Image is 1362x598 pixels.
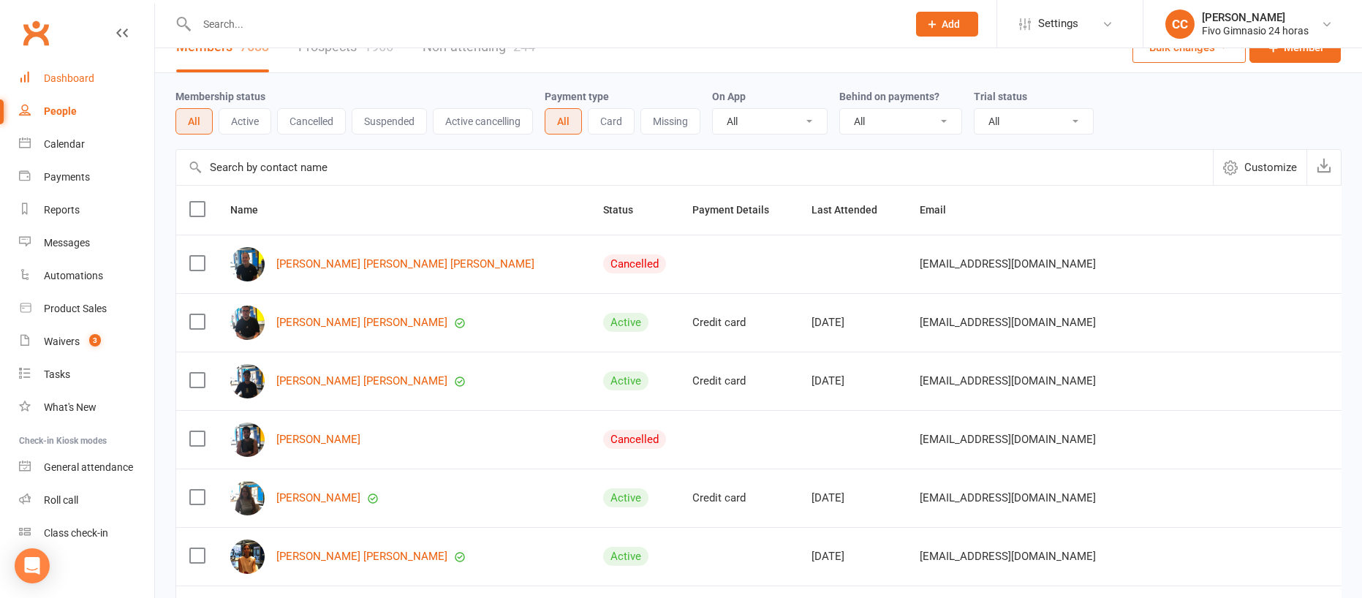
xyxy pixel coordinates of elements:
div: Credit card [692,317,785,329]
a: Calendar [19,128,154,161]
img: Gloria Ester [230,540,265,574]
button: Customize [1213,150,1306,185]
a: Waivers 3 [19,325,154,358]
div: Product Sales [44,303,107,314]
div: Roll call [44,494,78,506]
span: Customize [1244,159,1297,176]
a: [PERSON_NAME] [PERSON_NAME] [276,317,447,329]
a: People [19,95,154,128]
button: Add [916,12,978,37]
a: Dashboard [19,62,154,95]
button: Active [219,108,271,135]
div: What's New [44,401,97,413]
div: [PERSON_NAME] [1202,11,1309,24]
div: Active [603,313,648,332]
button: All [175,108,213,135]
span: [EMAIL_ADDRESS][DOMAIN_NAME] [920,250,1096,278]
img: Madian [230,481,265,515]
a: Product Sales [19,292,154,325]
label: Trial status [974,91,1027,102]
input: Search... [192,14,897,34]
a: Reports [19,194,154,227]
span: Name [230,204,274,216]
div: Fivo Gimnasio 24 horas [1202,24,1309,37]
label: Payment type [545,91,609,102]
div: CC [1165,10,1195,39]
div: Reports [44,204,80,216]
a: [PERSON_NAME] [276,492,360,504]
input: Search by contact name [176,150,1213,185]
a: [PERSON_NAME] [PERSON_NAME] [276,375,447,387]
label: Behind on payments? [839,91,939,102]
button: Suspended [352,108,427,135]
div: Class check-in [44,527,108,539]
span: Settings [1038,7,1078,40]
div: Dashboard [44,72,94,84]
label: On App [712,91,746,102]
div: [DATE] [811,492,893,504]
div: [DATE] [811,375,893,387]
span: Status [603,204,649,216]
img: Eric [230,364,265,398]
div: Credit card [692,375,785,387]
div: [DATE] [811,317,893,329]
span: Email [920,204,962,216]
button: Name [230,201,274,219]
span: Payment Details [692,204,785,216]
div: Waivers [44,336,80,347]
button: Status [603,201,649,219]
button: All [545,108,582,135]
a: Class kiosk mode [19,517,154,550]
span: [EMAIL_ADDRESS][DOMAIN_NAME] [920,542,1096,570]
a: [PERSON_NAME] [PERSON_NAME] [PERSON_NAME] [276,258,534,270]
button: Card [588,108,635,135]
a: Payments [19,161,154,194]
span: [EMAIL_ADDRESS][DOMAIN_NAME] [920,367,1096,395]
button: Last Attended [811,201,893,219]
button: Payment Details [692,201,785,219]
a: Messages [19,227,154,260]
span: [EMAIL_ADDRESS][DOMAIN_NAME] [920,425,1096,453]
button: Active cancelling [433,108,533,135]
div: Open Intercom Messenger [15,548,50,583]
span: [EMAIL_ADDRESS][DOMAIN_NAME] [920,309,1096,336]
button: Cancelled [277,108,346,135]
div: Payments [44,171,90,183]
div: Cancelled [603,430,666,449]
div: Automations [44,270,103,281]
span: [EMAIL_ADDRESS][DOMAIN_NAME] [920,484,1096,512]
div: People [44,105,77,117]
a: [PERSON_NAME] [276,434,360,446]
a: Roll call [19,484,154,517]
button: Missing [640,108,700,135]
img: Jose Joel [230,306,265,340]
span: Add [942,18,960,30]
div: General attendance [44,461,133,473]
img: Rosalie Adriana Mary [230,247,265,281]
div: Credit card [692,492,785,504]
div: [DATE] [811,550,893,563]
a: [PERSON_NAME] [PERSON_NAME] [276,550,447,563]
div: Cancelled [603,254,666,273]
a: General attendance kiosk mode [19,451,154,484]
a: Tasks [19,358,154,391]
button: Email [920,201,962,219]
div: Active [603,547,648,566]
a: What's New [19,391,154,424]
img: Axel Leonel [230,423,265,457]
div: Calendar [44,138,85,150]
div: Messages [44,237,90,249]
div: Active [603,371,648,390]
label: Membership status [175,91,265,102]
div: Tasks [44,368,70,380]
a: Clubworx [18,15,54,51]
span: 3 [89,334,101,347]
span: Last Attended [811,204,893,216]
div: Active [603,488,648,507]
a: Automations [19,260,154,292]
